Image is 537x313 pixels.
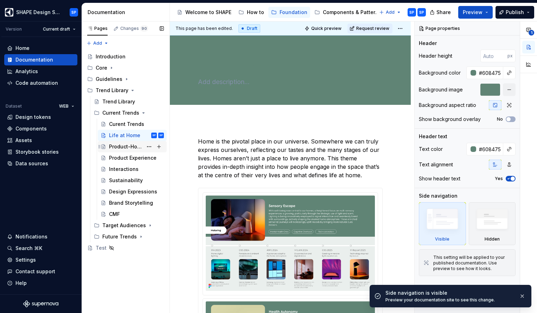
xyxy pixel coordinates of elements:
a: Introduction [84,51,167,62]
div: Foundation [280,9,307,16]
a: Curent Trends [98,119,167,130]
div: Introduction [96,53,126,60]
div: Header text [419,133,447,140]
div: Preview your documentation site to see this change. [385,297,513,303]
a: Code automation [4,77,77,89]
div: Sustainability [109,177,143,184]
button: Add [84,38,111,48]
div: Data sources [15,160,48,167]
a: Product Experience [98,152,167,164]
span: Current draft [43,26,70,32]
span: Publish [506,9,524,16]
div: Trend Library [96,87,128,94]
div: This setting will be applied to your published documentation. Use preview to see how it looks. [433,255,511,272]
span: WEB [59,103,69,109]
div: Trend Library [102,98,135,105]
div: Components & Patterns [323,9,381,16]
div: Home [15,45,30,52]
div: SP [71,9,76,15]
div: Background aspect ratio [419,102,476,109]
span: 90 [140,26,148,31]
div: Guidelines [96,76,122,83]
div: Interactions [109,166,139,173]
div: Design Expressions [109,188,157,195]
button: Current draft [40,24,79,34]
div: Version [6,26,22,32]
div: Hidden [469,202,516,245]
div: SHAPE Design System [16,9,61,16]
div: CMF [109,211,120,218]
a: Sustainability [98,175,167,186]
div: SP [409,9,414,15]
a: Documentation [4,54,77,65]
a: Home [4,43,77,54]
a: Test [84,242,167,254]
a: Data sources [4,158,77,169]
img: 1131f18f-9b94-42a4-847a-eabb54481545.png [5,8,13,17]
div: SP [152,132,156,139]
a: Components [4,123,77,134]
input: Auto [480,50,507,62]
button: WEB [56,101,77,111]
span: Add [93,40,102,46]
div: Background color [419,69,461,76]
label: Yes [495,176,503,181]
textarea: Life at Home [197,58,381,75]
div: Core [84,62,167,74]
a: CMF [98,209,167,220]
button: Search ⌘K [4,243,77,254]
p: Home is the pivotal place in our universe. Somewhere we can truly express ourselves, reflecting o... [198,137,383,179]
div: Storybook stories [15,148,59,155]
button: Quick preview [302,24,345,33]
button: Preview [458,6,493,19]
button: Publish [496,6,534,19]
div: Visible [419,202,466,245]
div: Target Audiences [102,222,146,229]
div: Pages [87,26,108,31]
div: Code automation [15,79,58,87]
a: Design Expressions [98,186,167,197]
span: Quick preview [311,26,341,31]
div: Future Trends [102,233,137,240]
button: Contact support [4,266,77,277]
div: Welcome to SHAPE [185,9,231,16]
div: Settings [15,256,36,263]
div: Product-Home Fit [109,143,143,150]
div: Visible [435,236,449,242]
input: Auto [476,66,503,79]
div: Documentation [88,9,167,16]
span: Request review [356,26,389,31]
span: Share [436,9,451,16]
div: Documentation [15,56,53,63]
a: Analytics [4,66,77,77]
div: Show header text [419,175,460,182]
div: How to [247,9,264,16]
div: Header [419,40,437,47]
a: Components & Patterns [312,7,384,18]
button: Add [377,7,403,17]
div: Help [15,280,27,287]
p: px [507,53,513,59]
a: Product-Home Fit [98,141,167,152]
div: Dataset [6,103,22,109]
div: SP [159,132,163,139]
div: Search ⌘K [15,245,42,252]
label: No [497,116,503,122]
button: Share [426,6,455,19]
a: Settings [4,254,77,266]
div: Side navigation is visible [385,289,513,296]
div: Current Trends [91,107,167,119]
a: Trend Library [91,96,167,107]
div: Future Trends [91,231,167,242]
div: Notifications [15,233,47,240]
a: Brand Storytelling [98,197,167,209]
a: Interactions [98,164,167,175]
div: SP [419,9,424,15]
a: Storybook stories [4,146,77,158]
button: Notifications [4,231,77,242]
div: Components [15,125,47,132]
span: This page has been edited. [175,26,233,31]
div: Side navigation [419,192,458,199]
div: Core [96,64,107,71]
div: Draft [238,24,260,33]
